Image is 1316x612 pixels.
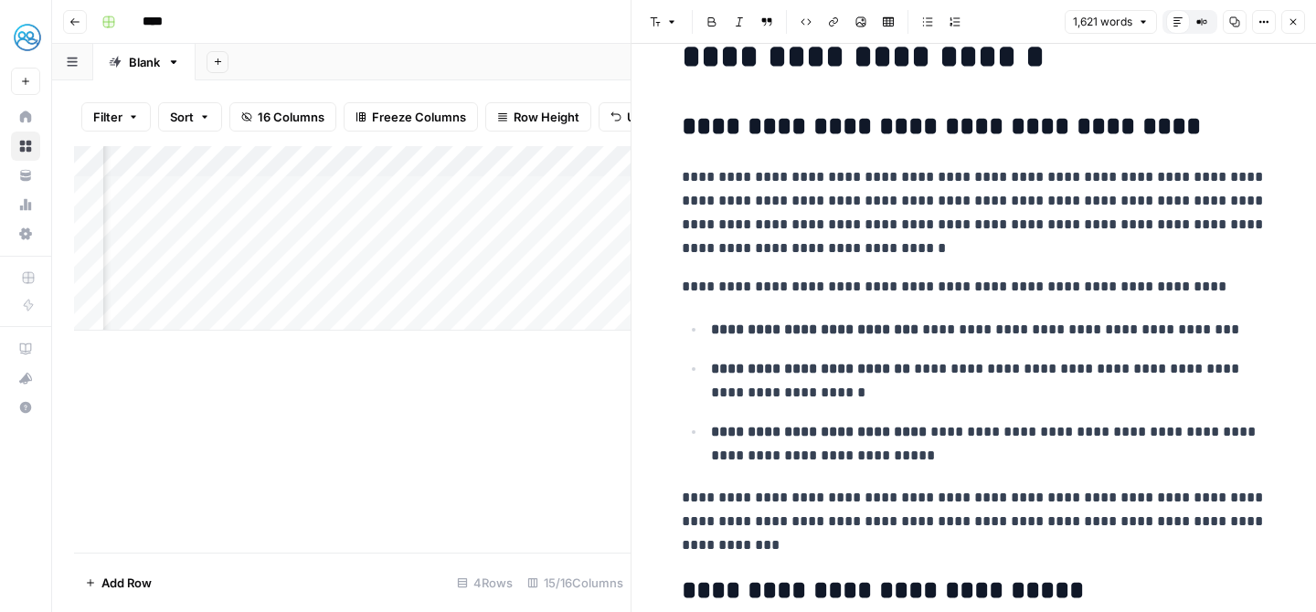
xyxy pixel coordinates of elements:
div: 15/16 Columns [520,568,631,597]
button: Workspace: MyHealthTeam [11,15,40,60]
button: Add Row [74,568,163,597]
img: MyHealthTeam Logo [11,21,44,54]
button: Row Height [485,102,591,132]
div: Blank [129,53,160,71]
span: Row Height [514,108,579,126]
button: Help + Support [11,393,40,422]
a: Home [11,102,40,132]
div: What's new? [12,364,39,392]
a: Browse [11,132,40,161]
a: Usage [11,190,40,219]
a: Your Data [11,161,40,190]
span: Filter [93,108,122,126]
a: AirOps Academy [11,334,40,364]
button: Sort [158,102,222,132]
button: Freeze Columns [344,102,478,132]
button: What's new? [11,364,40,393]
span: Add Row [101,574,152,592]
span: 16 Columns [258,108,324,126]
button: 16 Columns [229,102,336,132]
button: Filter [81,102,151,132]
a: Settings [11,219,40,248]
a: Blank [93,44,196,80]
button: 1,621 words [1065,10,1157,34]
span: Sort [170,108,194,126]
span: Freeze Columns [372,108,466,126]
span: 1,621 words [1073,14,1132,30]
button: Undo [599,102,670,132]
div: 4 Rows [450,568,520,597]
